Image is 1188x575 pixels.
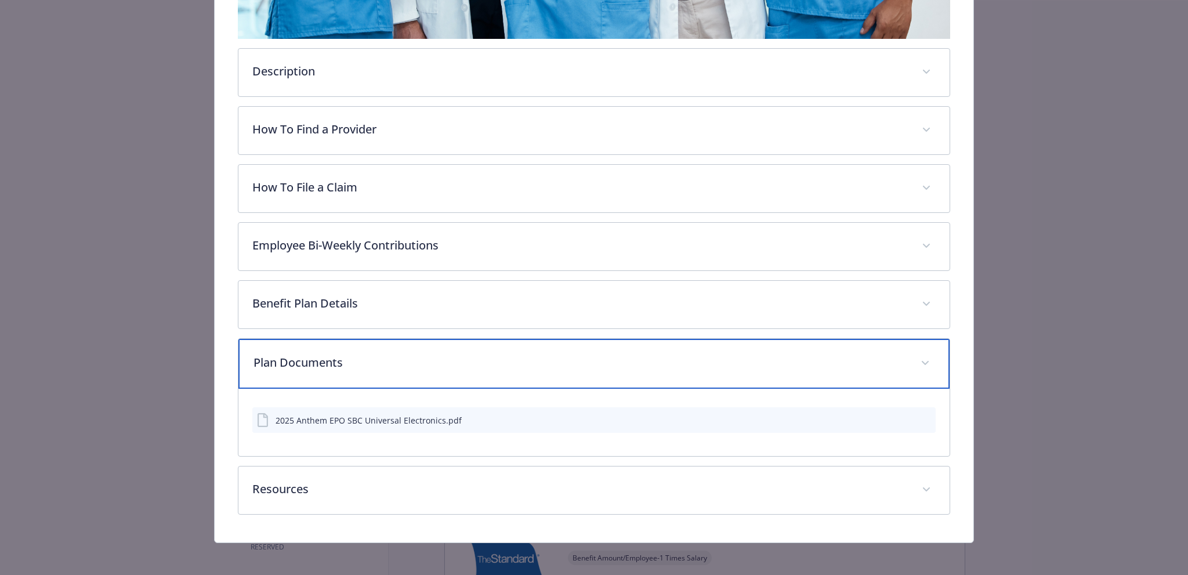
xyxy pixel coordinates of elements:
p: Plan Documents [253,354,907,371]
div: Plan Documents [238,339,950,389]
button: download file [902,414,911,426]
div: How To Find a Provider [238,107,950,154]
div: 2025 Anthem EPO SBC Universal Electronics.pdf [276,414,462,426]
p: Employee Bi-Weekly Contributions [252,237,908,254]
div: Plan Documents [238,389,950,456]
p: Benefit Plan Details [252,295,908,312]
p: Description [252,63,908,80]
div: Employee Bi-Weekly Contributions [238,223,950,270]
div: How To File a Claim [238,165,950,212]
p: How To File a Claim [252,179,908,196]
button: preview file [921,414,931,426]
div: Benefit Plan Details [238,281,950,328]
p: How To Find a Provider [252,121,908,138]
div: Description [238,49,950,96]
div: Resources [238,466,950,514]
p: Resources [252,480,908,498]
